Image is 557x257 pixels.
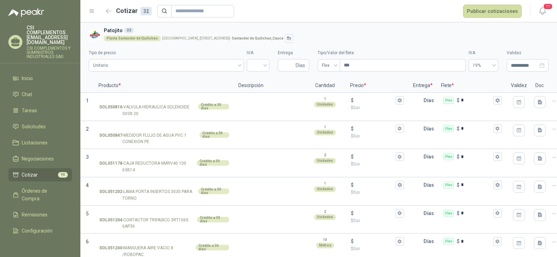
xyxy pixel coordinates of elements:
[351,189,404,196] p: $
[324,209,326,215] p: 2
[346,79,409,93] p: Precio
[409,79,437,93] p: Entrega
[543,3,553,10] span: 11
[424,93,437,107] p: Días
[93,60,240,71] span: Unitario
[86,183,89,188] span: 4
[197,217,229,222] div: Crédito a 30 días
[493,181,502,189] button: Flex $
[314,102,336,107] div: Unidades
[353,246,360,251] span: 0
[200,132,229,138] div: Crédito a 30 días
[443,153,454,160] div: Flex
[22,123,46,130] span: Solicitudes
[99,211,229,216] input: SOL051204-CONTACTOR TRIFASICO 3RT1065 6AP36Crédito a 30 días
[355,98,394,103] input: $$0,00
[198,188,229,194] div: Crédito a 30 días
[424,178,437,192] p: Días
[8,152,72,165] a: Negociaciones
[493,124,502,133] button: Flex $
[323,237,327,243] p: 10
[463,5,522,18] button: Publicar cotizaciones
[461,239,492,244] input: Flex $
[443,210,454,217] div: Flex
[197,160,229,166] div: Crédito a 30 días
[351,97,354,104] p: $
[99,104,122,117] strong: SOL050816
[351,153,354,160] p: $
[353,218,360,223] span: 0
[8,168,72,181] a: Cotizar98
[457,181,460,189] p: $
[58,172,68,178] span: 98
[104,36,161,41] div: Planta Santander de Quilichao
[355,154,394,159] input: $$0,00
[351,181,354,189] p: $
[99,126,229,131] input: SOL050847-MEDIDOR FLUJO DE AGUA PVC 1 CONEXION PECrédito a 30 días
[316,243,334,248] div: Metros
[353,190,360,195] span: 0
[27,46,72,59] p: CSI COMPLEMENTOS Y SUMINISTROS INDUSTRIALES SAS
[8,72,72,85] a: Inicio
[536,5,549,17] button: 11
[396,96,404,105] button: $$0,00
[314,158,336,164] div: Unidades
[355,239,394,244] input: $$0,00
[27,25,72,45] p: CSI COMPLEMENTOS [EMAIL_ADDRESS][DOMAIN_NAME]
[351,105,404,111] p: $
[355,210,394,216] input: $$0,00
[424,234,437,248] p: Días
[22,187,65,202] span: Órdenes de Compra
[356,106,360,110] span: ,00
[86,98,89,103] span: 1
[461,154,492,159] input: Flex $
[86,154,89,160] span: 3
[469,50,498,56] label: IVA
[351,209,354,217] p: $
[8,120,72,133] a: Solicitudes
[351,245,404,252] p: $
[443,238,454,245] div: Flex
[443,125,454,132] div: Flex
[22,139,48,147] span: Licitaciones
[324,124,326,130] p: 1
[99,188,197,202] p: - LAMA PORTA INSERTOS 3030 PARA TORNO
[8,184,72,205] a: Órdenes de Compra
[86,239,89,244] span: 6
[457,125,460,133] p: $
[86,126,89,132] span: 2
[356,191,360,194] span: ,00
[356,162,360,166] span: ,00
[104,27,546,34] h3: Patojito
[461,210,492,216] input: Flex $
[99,132,122,145] strong: SOL050847
[8,104,72,117] a: Tareas
[22,155,54,163] span: Negociaciones
[424,206,437,220] p: Días
[424,122,437,136] p: Días
[86,211,89,216] span: 5
[99,239,229,244] input: SOL051240-MANGUERA AIRE VACIO 8 /ROBOPACCrédito a 30 días
[443,181,454,188] div: Flex
[304,79,346,93] p: Cantidad
[355,126,394,131] input: $$0,00
[493,237,502,245] button: Flex $
[531,79,549,93] p: Doc
[322,60,336,71] span: Flex
[94,79,234,93] p: Producto
[396,209,404,217] button: $$0,00
[99,217,196,230] p: - CONTACTOR TRIFASICO 3RT1065 6AP36
[99,188,122,202] strong: SOL051202
[89,50,244,56] label: Tipo de precio
[140,7,152,15] div: 32
[457,209,460,217] p: $
[8,208,72,221] a: Remisiones
[353,162,360,166] span: 0
[324,181,326,186] p: 1
[396,181,404,189] button: $$0,00
[89,29,101,41] img: Company Logo
[162,37,283,40] p: [GEOGRAPHIC_DATA], [STREET_ADDRESS] -
[437,79,507,93] p: Flete
[396,152,404,161] button: $$0,00
[22,171,38,179] span: Cotizar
